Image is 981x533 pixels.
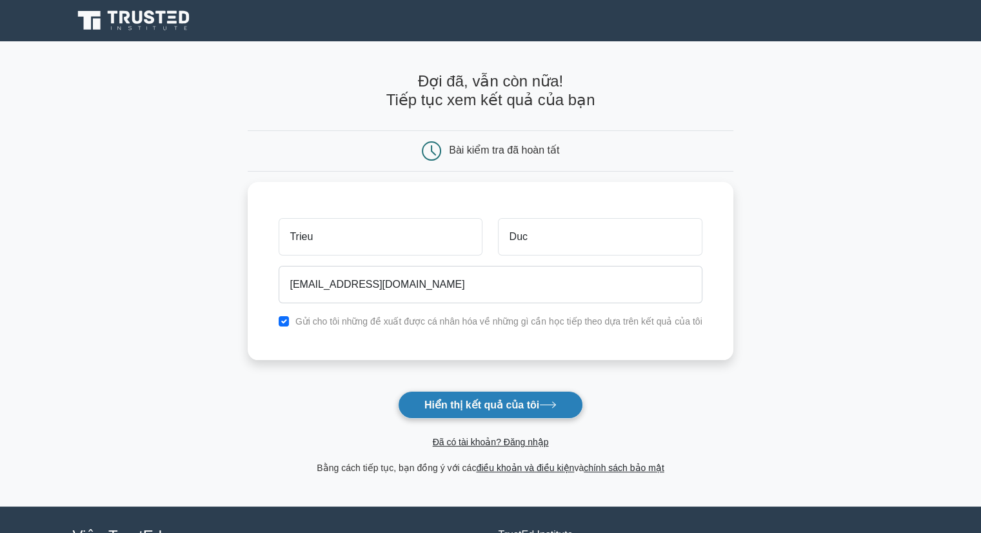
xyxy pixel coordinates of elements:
button: Hiển thị kết quả của tôi [398,391,583,419]
a: chính sách bảo mật [584,463,664,473]
font: Tiếp tục xem kết quả của bạn [386,91,595,108]
a: Đã có tài khoản? Đăng nhập [433,437,549,447]
a: điều khoản và điều kiện [476,463,574,473]
font: Đợi đã, vẫn còn nữa! [418,72,563,90]
font: Bằng cách tiếp tục, bạn đồng ý với các [317,463,476,473]
font: Gửi cho tôi những đề xuất được cá nhân hóa về những gì cần học tiếp theo dựa trên kết quả của tôi [295,316,702,327]
input: E-mail [279,266,702,303]
font: và [574,463,584,473]
input: Họ [498,218,702,256]
font: Hiển thị kết quả của tôi [424,399,539,410]
font: Bài kiểm tra đã hoàn tất [449,145,559,156]
input: Tên [279,218,482,256]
